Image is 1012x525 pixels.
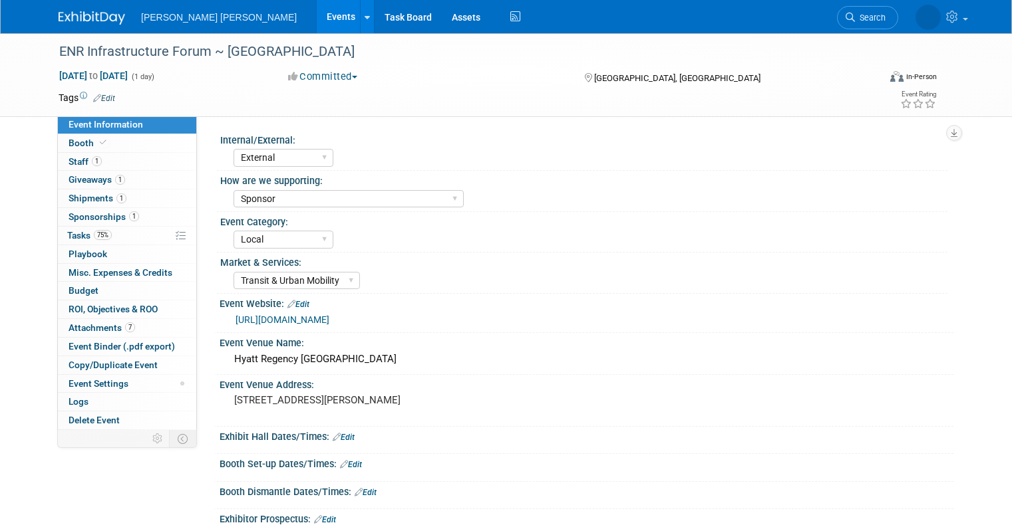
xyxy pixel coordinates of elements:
[58,393,196,411] a: Logs
[141,12,297,23] span: [PERSON_NAME] [PERSON_NAME]
[58,116,196,134] a: Event Information
[58,300,196,318] a: ROI, Objectives & ROO
[333,433,355,442] a: Edit
[283,70,363,84] button: Committed
[220,130,947,147] div: Internal/External:
[100,139,106,146] i: Booth reservation complete
[916,5,941,30] img: Kelly Graber
[220,427,953,444] div: Exhibit Hall Dates/Times:
[69,304,158,314] span: ROI, Objectives & ROO
[69,174,125,185] span: Giveaways
[87,70,100,81] span: to
[180,381,184,385] span: Modified Layout
[220,454,953,471] div: Booth Set-up Dates/Times:
[236,314,329,325] a: [URL][DOMAIN_NAME]
[890,71,904,82] img: Format-Inperson.png
[906,72,937,82] div: In-Person
[69,138,109,148] span: Booth
[58,189,196,207] a: Shipments1
[125,322,135,332] span: 7
[58,171,196,189] a: Giveaways1
[220,294,953,311] div: Event Website:
[234,394,511,406] pre: [STREET_ADDRESS][PERSON_NAME]
[220,171,947,187] div: How are we supporting:
[69,211,139,222] span: Sponsorships
[116,193,126,203] span: 1
[130,72,154,81] span: (1 day)
[129,211,139,221] span: 1
[69,415,120,425] span: Delete Event
[220,375,953,391] div: Event Venue Address:
[355,488,377,497] a: Edit
[58,245,196,263] a: Playbook
[69,378,128,389] span: Event Settings
[58,356,196,374] a: Copy/Duplicate Event
[69,119,143,130] span: Event Information
[67,230,112,241] span: Tasks
[69,156,102,167] span: Staff
[855,13,886,23] span: Search
[58,264,196,282] a: Misc. Expenses & Credits
[58,153,196,171] a: Staff1
[287,300,309,309] a: Edit
[69,341,175,352] span: Event Binder (.pdf export)
[340,460,362,469] a: Edit
[146,430,170,447] td: Personalize Event Tab Strip
[594,73,760,83] span: [GEOGRAPHIC_DATA], [GEOGRAPHIC_DATA]
[220,482,953,499] div: Booth Dismantle Dates/Times:
[58,227,196,245] a: Tasks75%
[59,91,115,104] td: Tags
[58,338,196,356] a: Event Binder (.pdf export)
[115,175,125,185] span: 1
[69,193,126,203] span: Shipments
[220,212,947,229] div: Event Category:
[59,11,125,25] img: ExhibitDay
[69,249,107,259] span: Playbook
[170,430,197,447] td: Toggle Event Tabs
[92,156,102,166] span: 1
[69,396,88,407] span: Logs
[58,208,196,226] a: Sponsorships1
[58,282,196,300] a: Budget
[58,134,196,152] a: Booth
[807,69,937,89] div: Event Format
[69,285,98,296] span: Budget
[69,267,172,278] span: Misc. Expenses & Credits
[69,360,158,370] span: Copy/Duplicate Event
[55,40,862,64] div: ENR Infrastructure Forum ~ [GEOGRAPHIC_DATA]
[314,515,336,524] a: Edit
[58,319,196,337] a: Attachments7
[230,349,943,369] div: Hyatt Regency [GEOGRAPHIC_DATA]
[58,411,196,429] a: Delete Event
[220,253,947,269] div: Market & Services:
[69,322,135,333] span: Attachments
[93,94,115,103] a: Edit
[94,230,112,240] span: 75%
[220,333,953,350] div: Event Venue Name:
[58,375,196,393] a: Event Settings
[900,91,936,98] div: Event Rating
[59,70,128,82] span: [DATE] [DATE]
[837,6,898,29] a: Search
